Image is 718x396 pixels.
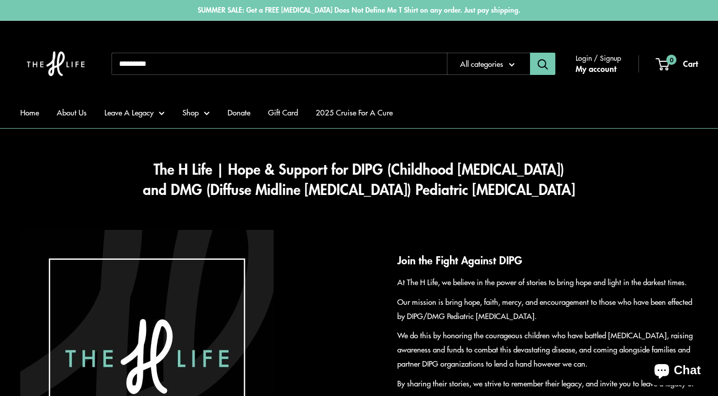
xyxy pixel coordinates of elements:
a: Leave A Legacy [104,105,165,120]
a: Gift Card [268,105,298,120]
h2: Join the Fight Against DIPG [397,252,698,268]
a: My account [576,61,616,76]
button: Search [530,53,555,75]
a: Home [20,105,39,120]
img: The H Life [20,31,91,97]
span: Login / Signup [576,51,621,64]
p: We do this by honoring the courageous children who have battled [MEDICAL_DATA], raising awareness... [397,328,698,371]
span: 0 [666,55,676,65]
a: Donate [228,105,250,120]
a: 2025 Cruise For A Cure [316,105,393,120]
inbox-online-store-chat: Shopify online store chat [645,355,710,388]
input: Search... [111,53,447,75]
a: Shop [182,105,210,120]
p: At The H Life, we believe in the power of stories to bring hope and light in the darkest times. [397,275,698,289]
a: 0 Cart [657,56,698,71]
h1: The H Life | Hope & Support for DIPG (Childhood [MEDICAL_DATA]) and DMG (Diffuse Midline [MEDICAL... [20,159,698,200]
a: About Us [57,105,87,120]
span: Cart [683,57,698,69]
p: Our mission is bring hope, faith, mercy, and encouragement to those who have been effected by DIP... [397,295,698,323]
